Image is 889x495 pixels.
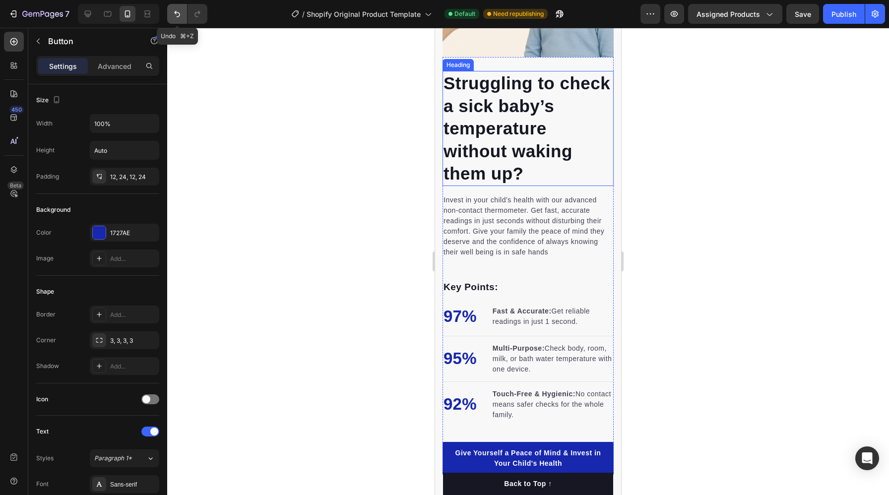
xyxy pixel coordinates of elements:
div: 3, 3, 3, 3 [110,336,157,345]
p: 7 [65,8,69,20]
span: Need republishing [493,9,544,18]
div: Size [36,94,63,107]
div: Icon [36,395,48,404]
div: Text [36,427,49,436]
input: Auto [90,115,159,132]
p: Advanced [98,61,131,71]
div: 1727AE [110,229,157,238]
iframe: Design area [435,28,621,495]
div: Background [36,205,70,214]
button: 7 [4,4,74,24]
div: Image [36,254,54,263]
div: Height [36,146,55,155]
input: Auto [90,141,159,159]
span: Paragraph 1* [94,454,132,463]
span: / [302,9,305,19]
div: Sans-serif [110,480,157,489]
div: Styles [36,454,54,463]
div: Color [36,228,52,237]
div: Undo/Redo [167,4,207,24]
span: Assigned Products [697,9,760,19]
div: Font [36,480,49,489]
div: Add... [110,310,157,319]
div: Border [36,310,56,319]
div: Width [36,119,53,128]
span: Shopify Original Product Template [307,9,421,19]
div: 450 [9,106,24,114]
div: Open Intercom Messenger [855,446,879,470]
div: Beta [7,182,24,189]
button: Publish [823,4,865,24]
div: Corner [36,336,56,345]
p: Settings [49,61,77,71]
p: Button [48,35,132,47]
button: Paragraph 1* [90,449,159,467]
div: Add... [110,362,157,371]
button: Assigned Products [688,4,782,24]
div: Add... [110,254,157,263]
div: Shadow [36,362,59,371]
span: Save [795,10,811,18]
div: Publish [831,9,856,19]
button: Save [786,4,819,24]
div: 12, 24, 12, 24 [110,173,157,182]
span: Default [454,9,475,18]
div: Shape [36,287,54,296]
div: Padding [36,172,59,181]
